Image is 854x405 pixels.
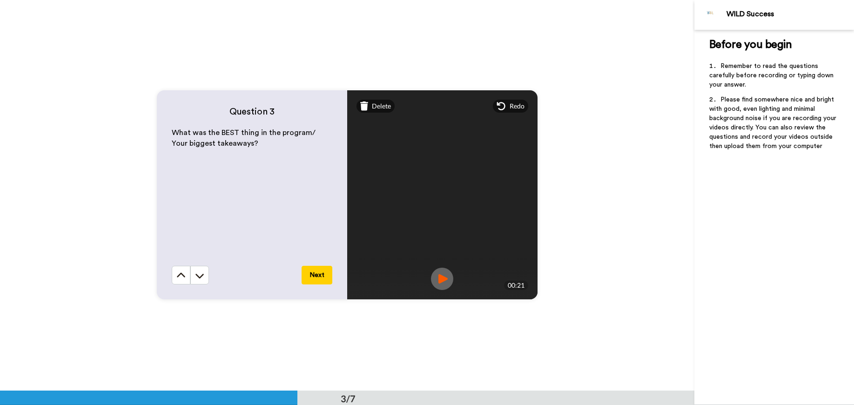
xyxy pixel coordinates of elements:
span: What was the BEST thing in the program/ Your biggest takeaways? [172,129,317,147]
h4: Question 3 [172,105,332,118]
span: Redo [510,101,525,111]
div: Redo [493,100,528,113]
div: 00:21 [504,281,528,290]
div: Delete [356,100,395,113]
img: Profile Image [699,4,722,26]
div: WILD Success [726,10,854,19]
span: Before you begin [709,39,792,50]
img: ic_record_play.svg [431,268,453,290]
button: Next [302,266,332,284]
span: Please find somewhere nice and bright with good, even lighting and minimal background noise if yo... [709,96,838,149]
div: 3/7 [326,392,370,405]
span: Remember to read the questions carefully before recording or typing down your answer. [709,63,835,88]
span: Delete [372,101,391,111]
